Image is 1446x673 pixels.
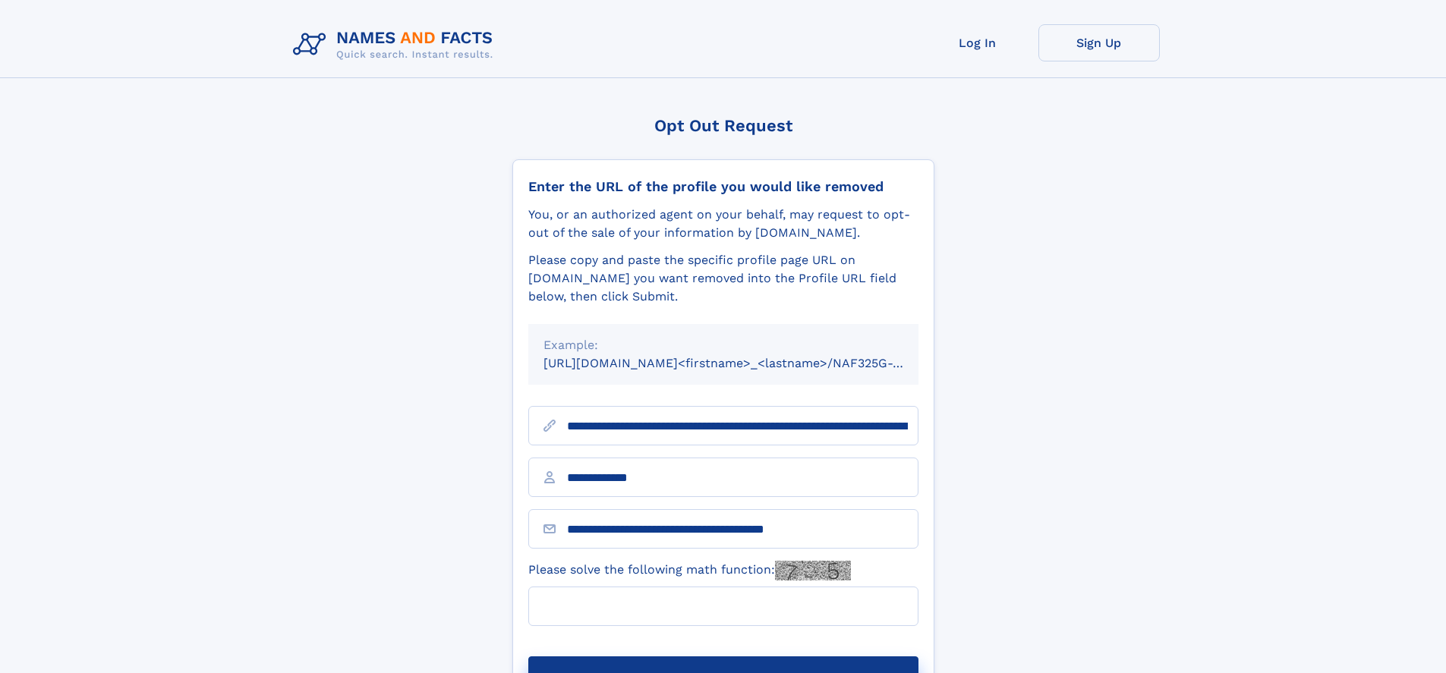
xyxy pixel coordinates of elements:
[528,178,918,195] div: Enter the URL of the profile you would like removed
[528,251,918,306] div: Please copy and paste the specific profile page URL on [DOMAIN_NAME] you want removed into the Pr...
[512,116,934,135] div: Opt Out Request
[528,206,918,242] div: You, or an authorized agent on your behalf, may request to opt-out of the sale of your informatio...
[287,24,506,65] img: Logo Names and Facts
[1038,24,1160,61] a: Sign Up
[543,336,903,354] div: Example:
[528,561,851,580] label: Please solve the following math function:
[543,356,947,370] small: [URL][DOMAIN_NAME]<firstname>_<lastname>/NAF325G-xxxxxxxx
[917,24,1038,61] a: Log In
